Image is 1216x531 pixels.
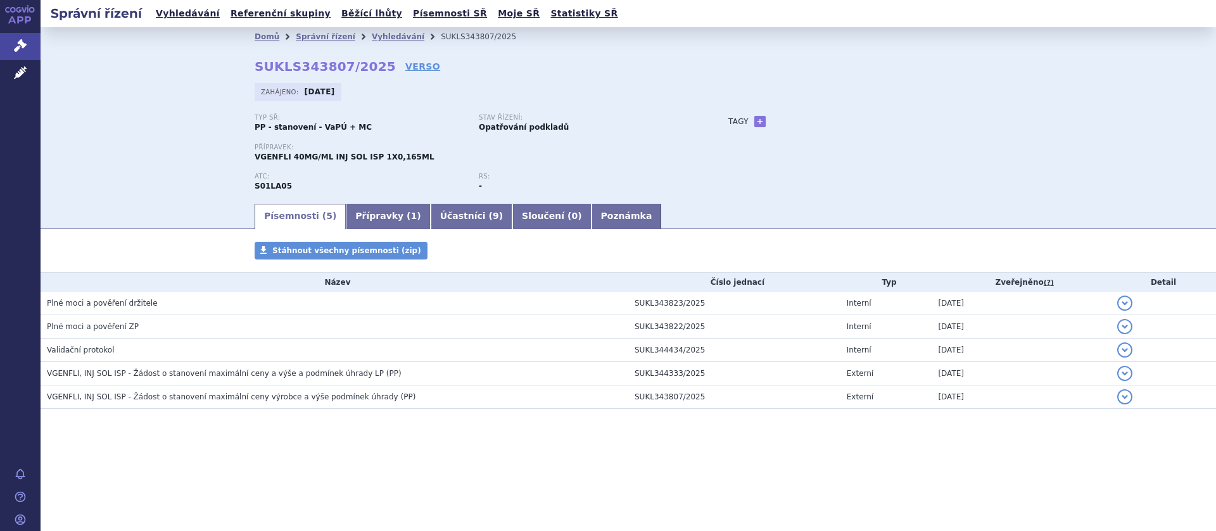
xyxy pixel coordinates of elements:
td: SUKL343807/2025 [628,385,840,409]
th: Zveřejněno [932,273,1111,292]
span: Stáhnout všechny písemnosti (zip) [272,246,421,255]
td: [DATE] [932,339,1111,362]
span: Externí [847,369,873,378]
p: Přípravek: [255,144,703,151]
a: Přípravky (1) [346,204,430,229]
a: + [754,116,766,127]
td: SUKL343823/2025 [628,292,840,315]
a: Domů [255,32,279,41]
td: [DATE] [932,315,1111,339]
a: Referenční skupiny [227,5,334,22]
strong: - [479,182,482,191]
p: ATC: [255,173,466,180]
strong: AFLIBERCEPT [255,182,292,191]
span: Interní [847,346,871,354]
p: Stav řízení: [479,114,690,122]
a: Písemnosti SŘ [409,5,491,22]
h2: Správní řízení [41,4,152,22]
span: 5 [326,211,332,221]
span: Interní [847,299,871,308]
a: Statistiky SŘ [547,5,621,22]
button: detail [1117,342,1132,358]
abbr: (?) [1044,278,1054,287]
button: detail [1117,389,1132,404]
th: Číslo jednací [628,273,840,292]
td: SUKL344333/2025 [628,362,840,385]
td: [DATE] [932,292,1111,315]
span: VGENFLI, INJ SOL ISP - Žádost o stanovení maximální ceny výrobce a výše podmínek úhrady (PP) [47,392,415,401]
th: Typ [840,273,932,292]
a: Stáhnout všechny písemnosti (zip) [255,242,427,259]
strong: Opatřování podkladů [479,123,569,132]
td: SUKL344434/2025 [628,339,840,362]
button: detail [1117,296,1132,311]
td: [DATE] [932,385,1111,409]
a: Písemnosti (5) [255,204,346,229]
span: 9 [493,211,499,221]
a: Moje SŘ [494,5,543,22]
span: VGENFLI 40MG/ML INJ SOL ISP 1X0,165ML [255,153,434,161]
a: Vyhledávání [372,32,424,41]
h3: Tagy [728,114,749,129]
p: RS: [479,173,690,180]
a: Účastníci (9) [431,204,512,229]
span: Externí [847,392,873,401]
span: Plné moci a pověření držitele [47,299,158,308]
span: Validační protokol [47,346,115,354]
span: Plné moci a pověření ZP [47,322,139,331]
td: [DATE] [932,362,1111,385]
strong: PP - stanovení - VaPÚ + MC [255,123,372,132]
strong: SUKLS343807/2025 [255,59,396,74]
span: VGENFLI, INJ SOL ISP - Žádost o stanovení maximální ceny a výše a podmínek úhrady LP (PP) [47,369,402,378]
span: 1 [411,211,417,221]
a: Sloučení (0) [512,204,591,229]
a: VERSO [405,60,440,73]
span: 0 [571,211,578,221]
a: Běžící lhůty [338,5,406,22]
th: Detail [1111,273,1216,292]
a: Správní řízení [296,32,355,41]
p: Typ SŘ: [255,114,466,122]
th: Název [41,273,628,292]
a: Poznámka [592,204,662,229]
span: Zahájeno: [261,87,301,97]
strong: [DATE] [305,87,335,96]
button: detail [1117,366,1132,381]
li: SUKLS343807/2025 [441,27,533,46]
button: detail [1117,319,1132,334]
a: Vyhledávání [152,5,224,22]
td: SUKL343822/2025 [628,315,840,339]
span: Interní [847,322,871,331]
